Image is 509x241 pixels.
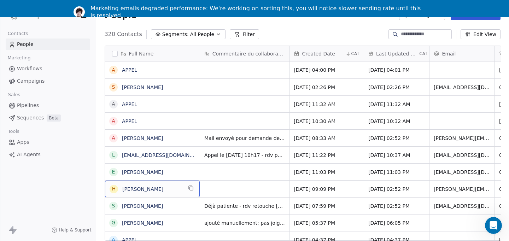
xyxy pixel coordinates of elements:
[368,135,425,142] span: [DATE] 02:52 PM
[112,168,115,176] div: E
[122,220,163,226] a: [PERSON_NAME]
[289,46,364,61] div: Created DateCAT
[204,152,285,159] span: Appel le [DATE] 10h17 - rdv posé - doit env son num de carte d'assurance
[419,51,427,57] span: CAT
[122,169,163,175] a: [PERSON_NAME]
[6,112,90,124] a: SequencesBeta
[6,75,90,87] a: Campaigns
[294,135,359,142] span: [DATE] 08:33 AM
[294,84,359,91] span: [DATE] 02:26 PM
[112,117,115,125] div: A
[17,151,41,158] span: AI Agents
[6,136,90,148] a: Apps
[90,5,424,19] div: Marketing emails degraded performance: We're working on sorting this, you will notice slower send...
[122,101,137,107] a: APPEL
[368,66,425,74] span: [DATE] 04:01 PM
[112,66,115,74] div: A
[52,227,91,233] a: Help & Support
[111,219,115,227] div: G
[74,6,85,18] img: Profile image for Ram
[294,202,359,210] span: [DATE] 07:59 PM
[294,101,359,108] span: [DATE] 11:32 AM
[6,100,90,111] a: Pipelines
[112,185,116,193] div: H
[47,114,61,122] span: Beta
[112,134,115,142] div: A
[434,186,490,193] span: [PERSON_NAME][EMAIL_ADDRESS][DOMAIN_NAME]
[368,152,425,159] span: [DATE] 10:37 AM
[368,101,425,108] span: [DATE] 11:32 AM
[204,135,285,142] span: Mail envoyé pour demande de photos
[200,46,289,61] div: Commentaire du collaborateur
[204,219,285,227] span: ajouté manuellement; pas joignable. email envoyé même durant les créneaux convenus suite au 1er a...
[6,149,90,160] a: AI Agents
[17,65,42,72] span: Workflows
[122,118,137,124] a: APPEL
[5,126,22,137] span: Tools
[162,31,189,38] span: Segments:
[5,89,23,100] span: Sales
[302,50,335,57] span: Created Date
[485,217,502,234] iframe: Intercom live chat
[351,51,359,57] span: CAT
[17,77,45,85] span: Campaigns
[5,28,31,39] span: Contacts
[190,31,214,38] span: All People
[5,53,34,63] span: Marketing
[294,118,359,125] span: [DATE] 10:30 AM
[6,63,90,75] a: Workflows
[434,152,490,159] span: [EMAIL_ADDRESS][DOMAIN_NAME]
[368,169,425,176] span: [DATE] 11:03 PM
[434,135,490,142] span: [PERSON_NAME][EMAIL_ADDRESS][DOMAIN_NAME]
[122,203,163,209] a: [PERSON_NAME]
[122,84,163,90] a: [PERSON_NAME]
[17,139,29,146] span: Apps
[230,29,259,39] button: Filter
[105,30,142,39] span: 320 Contacts
[368,118,425,125] span: [DATE] 10:32 AM
[204,202,285,210] span: Déjà patiente - rdv retouche [MEDICAL_DATA] posé
[105,46,200,61] div: Full Name
[122,67,137,73] a: APPEL
[17,41,34,48] span: People
[368,186,425,193] span: [DATE] 02:52 PM
[368,219,425,227] span: [DATE] 06:05 PM
[112,83,115,91] div: S
[129,50,154,57] span: Full Name
[442,50,456,57] span: Email
[112,151,115,159] div: l
[294,169,359,176] span: [DATE] 11:03 PM
[294,152,359,159] span: [DATE] 11:22 PM
[122,135,163,141] a: [PERSON_NAME]
[364,46,429,61] div: Last Updated DateCAT
[6,39,90,50] a: People
[368,84,425,91] span: [DATE] 02:26 PM
[434,169,490,176] span: [EMAIL_ADDRESS][DOMAIN_NAME]
[105,61,200,241] div: grid
[112,100,115,108] div: A
[122,186,163,192] a: [PERSON_NAME]
[434,202,490,210] span: [EMAIL_ADDRESS][DOMAIN_NAME]
[212,50,285,57] span: Commentaire du collaborateur
[368,202,425,210] span: [DATE] 02:52 PM
[294,219,359,227] span: [DATE] 05:37 PM
[461,29,501,39] button: Edit View
[429,46,495,61] div: Email
[59,227,91,233] span: Help & Support
[376,50,418,57] span: Last Updated Date
[294,66,359,74] span: [DATE] 04:00 PM
[17,114,44,122] span: Sequences
[17,102,39,109] span: Pipelines
[112,202,115,210] div: S
[122,152,209,158] a: [EMAIL_ADDRESS][DOMAIN_NAME]
[434,84,490,91] span: [EMAIL_ADDRESS][DOMAIN_NAME]
[294,186,359,193] span: [DATE] 09:09 PM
